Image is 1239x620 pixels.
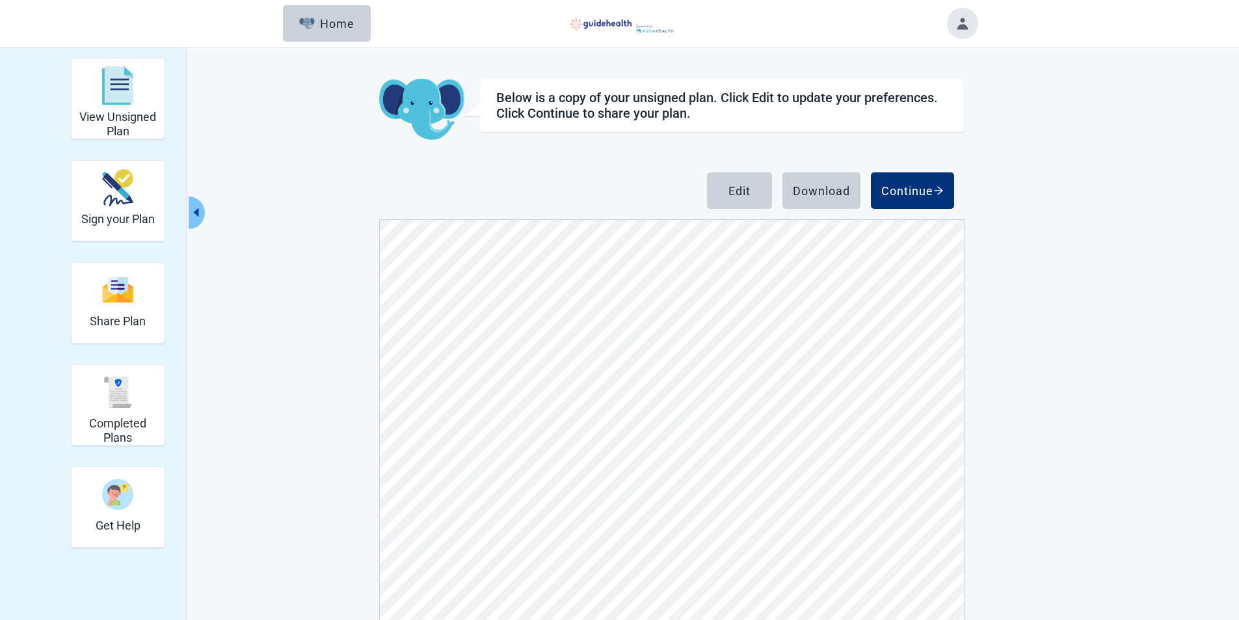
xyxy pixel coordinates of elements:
[190,206,202,219] span: caret-left
[102,66,133,105] img: svg%3e
[81,212,155,226] h2: Sign your Plan
[71,58,165,139] div: View Unsigned Plan
[933,185,944,196] span: arrow-right
[707,172,772,209] button: Edit
[71,364,165,446] div: Completed Plans
[71,160,165,241] div: Sign your Plan
[102,276,133,304] img: svg%3e
[793,184,850,197] div: Download
[379,79,464,141] img: Koda Elephant
[96,519,140,533] h2: Get Help
[102,377,133,408] img: svg%3e
[102,169,133,206] img: make_plan_official-CpYJDfBD.svg
[283,5,371,42] button: ElephantHome
[881,184,944,197] div: Continue
[90,314,146,329] h2: Share Plan
[496,90,948,121] h1: Below is a copy of your unsigned plan. Click Edit to update your preferences. Click Continue to s...
[728,184,751,197] div: Edit
[871,172,954,209] button: Continue arrow-right
[299,18,315,29] img: Elephant
[71,466,165,548] div: Get Help
[782,172,860,209] button: Download
[947,8,978,39] button: Toggle account menu
[102,479,133,510] img: person-question-x68TBcxA.svg
[71,262,165,344] div: Share Plan
[77,110,159,138] h2: View Unsigned Plan
[189,196,205,229] button: Collapse menu
[299,17,355,30] div: Home
[77,416,159,444] h2: Completed Plans
[553,13,686,34] img: Koda Health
